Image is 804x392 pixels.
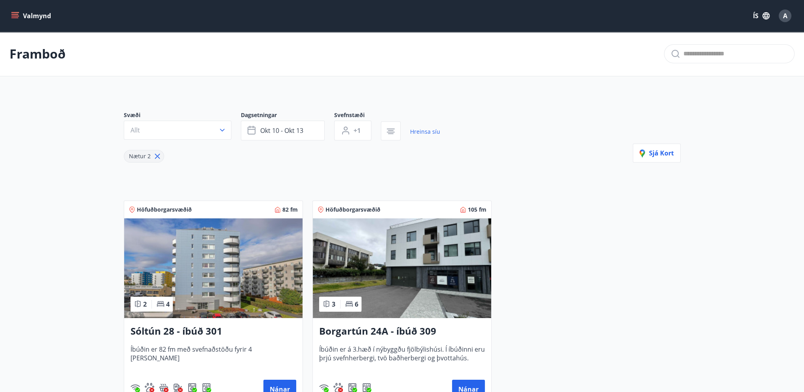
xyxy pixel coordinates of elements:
button: A [776,6,795,25]
span: Íbúðin er 82 fm með svefnaðstöðu fyrir 4 [PERSON_NAME] [131,345,296,371]
span: Svæði [124,111,241,121]
span: Sjá kort [639,149,674,157]
button: ÍS [749,9,774,23]
h3: Borgartún 24A - íbúð 309 [319,324,485,339]
span: 2 [143,300,147,309]
button: Sjá kort [633,144,681,163]
a: Hreinsa síu [410,123,440,140]
button: +1 [334,121,371,140]
span: +1 [354,126,361,135]
span: 105 fm [468,206,486,214]
span: Allt [131,126,140,134]
div: Nætur 2 [124,150,164,163]
button: menu [9,9,54,23]
img: Paella dish [313,218,491,318]
span: 4 [166,300,170,309]
span: Dagsetningar [241,111,334,121]
button: okt 10 - okt 13 [241,121,325,140]
p: Framboð [9,45,66,62]
span: 6 [355,300,358,309]
span: Íbúðin er á 3.hæð í nýbyggðu fjölbýlishúsi. Í íbúðinni eru þrjú svefnherbergi, tvö baðherbergi og... [319,345,485,371]
span: okt 10 - okt 13 [260,126,303,135]
span: Höfuðborgarsvæðið [137,206,192,214]
span: 3 [332,300,335,309]
span: Svefnstæði [334,111,381,121]
span: A [783,11,787,20]
h3: Sóltún 28 - íbúð 301 [131,324,296,339]
span: Höfuðborgarsvæðið [325,206,380,214]
button: Allt [124,121,231,140]
span: 82 fm [282,206,298,214]
span: Nætur 2 [129,152,151,160]
img: Paella dish [124,218,303,318]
